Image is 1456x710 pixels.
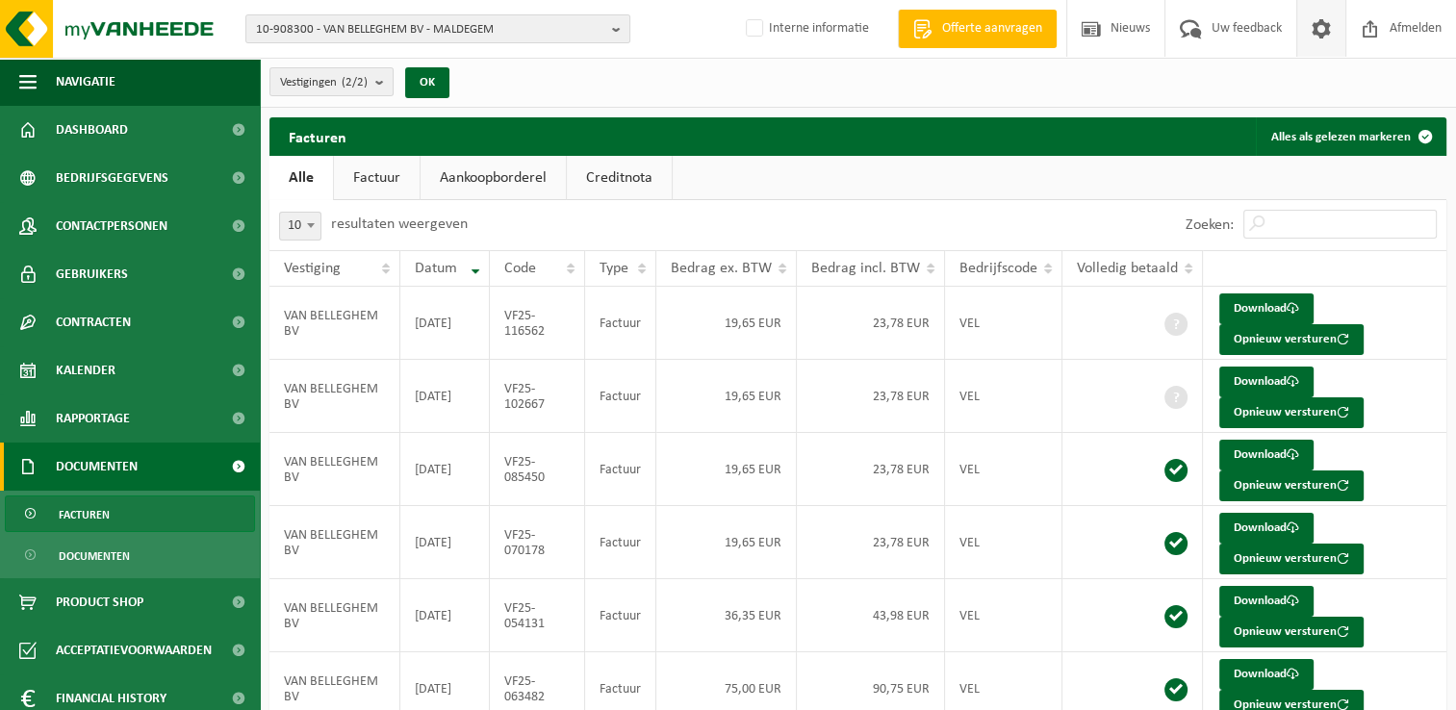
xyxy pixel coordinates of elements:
[490,433,585,506] td: VF25-085450
[797,287,945,360] td: 23,78 EUR
[269,67,394,96] button: Vestigingen(2/2)
[945,579,1062,652] td: VEL
[1186,217,1234,233] label: Zoeken:
[1219,440,1314,470] a: Download
[280,213,320,240] span: 10
[585,287,656,360] td: Factuur
[490,360,585,433] td: VF25-102667
[421,156,566,200] a: Aankoopborderel
[1219,544,1364,574] button: Opnieuw versturen
[400,433,491,506] td: [DATE]
[1219,513,1314,544] a: Download
[56,298,131,346] span: Contracten
[56,394,130,443] span: Rapportage
[59,538,130,574] span: Documenten
[656,506,797,579] td: 19,65 EUR
[1219,324,1364,355] button: Opnieuw versturen
[59,496,110,533] span: Facturen
[945,360,1062,433] td: VEL
[585,360,656,433] td: Factuur
[5,495,255,532] a: Facturen
[656,360,797,433] td: 19,65 EUR
[56,202,167,250] span: Contactpersonen
[1256,117,1444,156] button: Alles als gelezen markeren
[585,433,656,506] td: Factuur
[1219,617,1364,647] button: Opnieuw versturen
[797,506,945,579] td: 23,78 EUR
[1219,586,1314,617] a: Download
[567,156,672,200] a: Creditnota
[1219,397,1364,428] button: Opnieuw versturen
[585,506,656,579] td: Factuur
[56,250,128,298] span: Gebruikers
[269,579,400,652] td: VAN BELLEGHEM BV
[1077,261,1178,276] span: Volledig betaald
[269,506,400,579] td: VAN BELLEGHEM BV
[256,15,604,44] span: 10-908300 - VAN BELLEGHEM BV - MALDEGEM
[284,261,341,276] span: Vestiging
[656,433,797,506] td: 19,65 EUR
[490,506,585,579] td: VF25-070178
[269,287,400,360] td: VAN BELLEGHEM BV
[415,261,457,276] span: Datum
[269,360,400,433] td: VAN BELLEGHEM BV
[811,261,920,276] span: Bedrag incl. BTW
[56,58,115,106] span: Navigatie
[400,579,491,652] td: [DATE]
[56,578,143,626] span: Product Shop
[400,506,491,579] td: [DATE]
[504,261,536,276] span: Code
[656,287,797,360] td: 19,65 EUR
[280,68,368,97] span: Vestigingen
[400,287,491,360] td: [DATE]
[56,443,138,491] span: Documenten
[269,433,400,506] td: VAN BELLEGHEM BV
[56,154,168,202] span: Bedrijfsgegevens
[656,579,797,652] td: 36,35 EUR
[334,156,420,200] a: Factuur
[945,433,1062,506] td: VEL
[5,537,255,573] a: Documenten
[600,261,628,276] span: Type
[1219,659,1314,690] a: Download
[405,67,449,98] button: OK
[331,216,468,232] label: resultaten weergeven
[797,360,945,433] td: 23,78 EUR
[1219,293,1314,324] a: Download
[269,117,366,155] h2: Facturen
[937,19,1047,38] span: Offerte aanvragen
[797,579,945,652] td: 43,98 EUR
[742,14,869,43] label: Interne informatie
[945,506,1062,579] td: VEL
[1219,470,1364,501] button: Opnieuw versturen
[342,76,368,89] count: (2/2)
[279,212,321,241] span: 10
[959,261,1037,276] span: Bedrijfscode
[1219,367,1314,397] a: Download
[945,287,1062,360] td: VEL
[671,261,772,276] span: Bedrag ex. BTW
[56,626,212,674] span: Acceptatievoorwaarden
[400,360,491,433] td: [DATE]
[245,14,630,43] button: 10-908300 - VAN BELLEGHEM BV - MALDEGEM
[490,287,585,360] td: VF25-116562
[490,579,585,652] td: VF25-054131
[56,346,115,394] span: Kalender
[585,579,656,652] td: Factuur
[898,10,1057,48] a: Offerte aanvragen
[269,156,333,200] a: Alle
[797,433,945,506] td: 23,78 EUR
[56,106,128,154] span: Dashboard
